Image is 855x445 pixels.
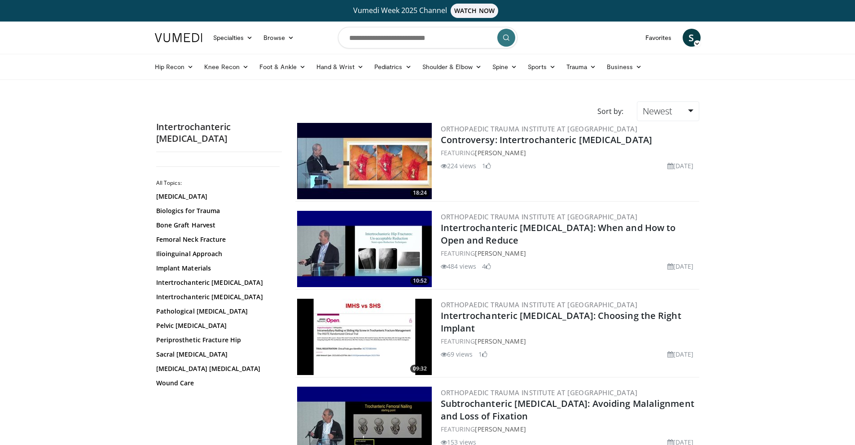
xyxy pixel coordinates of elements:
li: [DATE] [667,262,694,271]
a: Ilioinguinal Approach [156,249,277,258]
div: FEATURING [441,424,697,434]
li: 4 [482,262,491,271]
a: 10:52 [297,211,432,287]
img: 5f3217d9-68d7-439b-ac53-9b3db67143c2.300x170_q85_crop-smart_upscale.jpg [297,299,432,375]
a: Intertrochanteric [MEDICAL_DATA]: Choosing the Right Implant [441,310,681,334]
a: Pathological [MEDICAL_DATA] [156,307,277,316]
a: Sacral [MEDICAL_DATA] [156,350,277,359]
a: Browse [258,29,299,47]
img: 12e46e2b-59cd-433f-8504-9ecdc6691580.300x170_q85_crop-smart_upscale.jpg [297,123,432,199]
span: 18:24 [410,189,430,197]
li: 1 [478,349,487,359]
a: [PERSON_NAME] [475,337,526,345]
a: Orthopaedic Trauma Institute at [GEOGRAPHIC_DATA] [441,300,638,309]
li: 69 views [441,349,473,359]
input: Search topics, interventions [338,27,517,48]
a: Newest [637,101,699,121]
span: 10:52 [410,277,430,285]
a: Orthopaedic Trauma Institute at [GEOGRAPHIC_DATA] [441,124,638,133]
a: Orthopaedic Trauma Institute at [GEOGRAPHIC_DATA] [441,212,638,221]
div: Sort by: [591,101,630,121]
a: Knee Recon [199,58,254,76]
a: Sports [522,58,561,76]
a: Pediatrics [369,58,417,76]
div: FEATURING [441,249,697,258]
li: [DATE] [667,349,694,359]
a: Orthopaedic Trauma Institute at [GEOGRAPHIC_DATA] [441,388,638,397]
div: FEATURING [441,148,697,157]
a: Shoulder & Elbow [417,58,487,76]
a: Specialties [208,29,259,47]
img: VuMedi Logo [155,33,202,42]
a: Intertrochanteric [MEDICAL_DATA]: When and How to Open and Reduce [441,222,676,246]
a: Hand & Wrist [311,58,369,76]
a: Periprosthetic Fracture Hip [156,336,277,345]
a: Business [601,58,647,76]
a: [MEDICAL_DATA] [MEDICAL_DATA] [156,364,277,373]
a: Favorites [640,29,677,47]
a: Subtrochanteric [MEDICAL_DATA]: Avoiding Malalignment and Loss of Fixation [441,397,694,422]
a: Foot & Ankle [254,58,311,76]
a: 18:24 [297,123,432,199]
img: 11619203-e157-4a21-87fd-15ae5b2b1e3c.300x170_q85_crop-smart_upscale.jpg [297,211,432,287]
li: 484 views [441,262,477,271]
a: Pelvic [MEDICAL_DATA] [156,321,277,330]
a: [MEDICAL_DATA] [156,192,277,201]
span: 09:32 [410,365,430,373]
a: Intertrochanteric [MEDICAL_DATA] [156,278,277,287]
a: [PERSON_NAME] [475,425,526,433]
li: 224 views [441,161,477,170]
span: Newest [643,105,672,117]
a: Controversy: Intertrochanteric [MEDICAL_DATA] [441,134,653,146]
a: Femoral Neck Fracture [156,235,277,244]
a: Wound Care [156,379,277,388]
li: [DATE] [667,161,694,170]
h2: Intertrochanteric [MEDICAL_DATA] [156,121,282,144]
a: Trauma [561,58,602,76]
a: Implant Materials [156,264,277,273]
a: [PERSON_NAME] [475,148,526,157]
a: Intertrochanteric [MEDICAL_DATA] [156,292,277,301]
a: [PERSON_NAME] [475,249,526,257]
a: Biologics for Trauma [156,206,277,215]
a: 09:32 [297,299,432,375]
a: Hip Recon [149,58,199,76]
div: FEATURING [441,336,697,346]
h2: All Topics: [156,179,280,187]
a: Spine [487,58,522,76]
a: S [683,29,701,47]
a: Bone Graft Harvest [156,221,277,230]
li: 1 [482,161,491,170]
span: WATCH NOW [451,4,498,18]
a: Vumedi Week 2025 ChannelWATCH NOW [156,4,699,18]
